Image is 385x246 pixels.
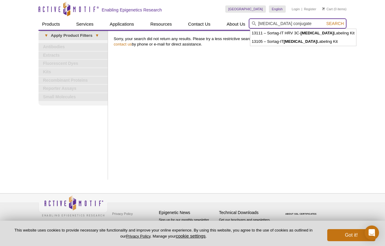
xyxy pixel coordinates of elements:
[102,7,162,13] h2: Enabling Epigenetics Research
[38,60,108,68] a: Fluorescent Dyes
[38,85,108,93] a: Reporter Assays
[38,52,108,59] a: Extracts
[106,18,138,30] a: Applications
[219,210,276,215] h4: Technical Downloads
[38,93,108,101] a: Small Molecules
[326,21,344,26] span: Search
[249,18,346,29] input: Keyword, Cat. No.
[325,21,346,26] button: Search
[279,204,324,217] table: Click to Verify - This site chose Symantec SSL for secure e-commerce and confidential communicati...
[38,77,108,84] a: Recombinant Proteins
[38,68,108,76] a: Kits
[292,7,300,11] a: Login
[250,37,356,46] li: 13105 – Sortag-IT Labeling Kit
[223,18,249,30] a: About Us
[111,218,142,227] a: Terms & Conditions
[269,5,286,13] a: English
[42,33,51,38] span: ▾
[250,29,356,37] li: 13111 – Sortag-IT HRV 3C- Labeling Kit
[38,194,108,218] img: Active Motif,
[114,42,132,46] a: contact us
[184,18,214,30] a: Contact Us
[10,228,317,239] p: This website uses cookies to provide necessary site functionality and improve your online experie...
[38,18,63,30] a: Products
[147,18,176,30] a: Resources
[365,225,379,240] div: Open Intercom Messenger
[126,234,150,238] a: Privacy Policy
[322,5,346,13] li: (0 items)
[111,209,134,218] a: Privacy Policy
[300,31,334,35] strong: [MEDICAL_DATA]
[322,7,333,11] a: Cart
[38,43,108,51] a: Antibodies
[92,33,102,38] span: ▾
[176,233,205,238] button: cookie settings
[225,5,266,13] a: [GEOGRAPHIC_DATA]
[327,229,375,241] button: Got it!
[322,7,325,10] img: Your Cart
[159,210,216,215] h4: Epigenetic News
[38,31,108,40] a: ▾Apply Product Filters▾
[114,36,343,47] p: Sorry, your search did not return any results. Please try a less restrictive search, or by phone ...
[72,18,97,30] a: Services
[219,217,276,233] p: Get our brochures and newsletters, or request them by mail.
[284,39,317,44] strong: [MEDICAL_DATA]
[285,213,317,215] a: ABOUT SSL CERTIFICATES
[304,7,316,11] a: Register
[159,217,216,238] p: Sign up for our monthly newsletter highlighting recent publications in the field of epigenetics.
